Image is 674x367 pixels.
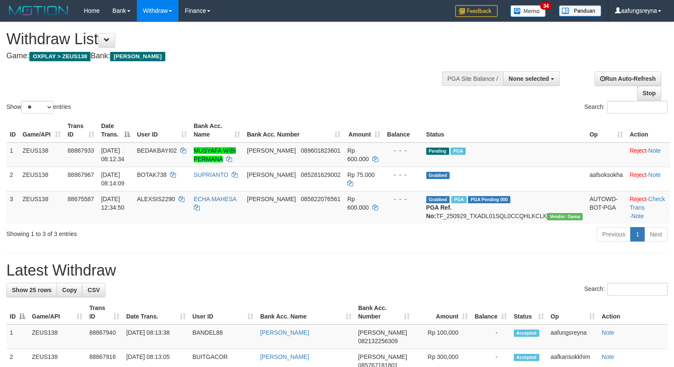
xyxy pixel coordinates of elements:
a: Run Auto-Refresh [595,71,661,86]
th: Date Trans.: activate to sort column ascending [123,300,189,324]
span: Accepted [514,354,539,361]
span: [PERSON_NAME] [247,147,296,154]
span: Grabbed [426,172,450,179]
a: 1 [630,227,645,242]
span: [PERSON_NAME] [247,171,296,178]
span: Accepted [514,330,539,337]
span: 88675587 [68,196,94,202]
th: User ID: activate to sort column ascending [189,300,257,324]
a: CSV [82,283,105,297]
td: [DATE] 08:13:38 [123,324,189,349]
span: PGA Pending [468,196,510,203]
th: Balance [384,118,423,142]
td: aafsoksokha [586,167,626,191]
span: Copy [62,287,77,293]
span: Copy 089601823601 to clipboard [301,147,340,154]
a: Reject [630,171,647,178]
td: ZEUS138 [19,142,64,167]
a: Note [602,353,615,360]
span: BEDAKBAYI02 [137,147,177,154]
img: MOTION_logo.png [6,4,71,17]
h4: Game: Bank: [6,52,441,60]
div: - - - [387,195,419,203]
th: Action [626,118,670,142]
a: Stop [637,86,661,100]
th: Trans ID: activate to sort column ascending [64,118,98,142]
a: Next [644,227,668,242]
h1: Latest Withdraw [6,262,668,279]
td: · [626,167,670,191]
span: Grabbed [426,196,450,203]
td: 3 [6,191,19,224]
span: Copy 082132256309 to clipboard [358,338,398,344]
td: · · [626,191,670,224]
label: Search: [584,283,668,296]
a: Note [632,213,644,219]
a: [PERSON_NAME] [260,329,309,336]
label: Search: [584,101,668,114]
th: Bank Acc. Number: activate to sort column ascending [355,300,413,324]
a: Note [648,171,661,178]
td: AUTOWD-BOT-PGA [586,191,626,224]
a: SUPRIANTO [194,171,228,178]
a: Check Trans [630,196,665,211]
th: Date Trans.: activate to sort column descending [98,118,133,142]
span: Copy 085281629002 to clipboard [301,171,340,178]
th: Amount: activate to sort column ascending [344,118,384,142]
span: 88867933 [68,147,94,154]
span: OXPLAY > ZEUS138 [29,52,91,61]
span: Rp 75.000 [347,171,375,178]
th: Bank Acc. Number: activate to sort column ascending [244,118,344,142]
th: Balance: activate to sort column ascending [471,300,510,324]
td: 1 [6,142,19,167]
b: PGA Ref. No: [426,204,452,219]
span: Copy 085822076561 to clipboard [301,196,340,202]
label: Show entries [6,101,71,114]
th: ID: activate to sort column descending [6,300,28,324]
a: Note [648,147,661,154]
th: Game/API: activate to sort column ascending [28,300,86,324]
span: BOTAK738 [137,171,167,178]
th: Game/API: activate to sort column ascending [19,118,64,142]
th: ID [6,118,19,142]
span: [PERSON_NAME] [358,329,407,336]
span: Pending [426,148,449,155]
td: ZEUS138 [19,191,64,224]
span: [PERSON_NAME] [247,196,296,202]
a: Copy [57,283,82,297]
th: Status: activate to sort column ascending [510,300,547,324]
select: Showentries [21,101,53,114]
td: ZEUS138 [28,324,86,349]
td: · [626,142,670,167]
span: [DATE] 12:34:50 [101,196,125,211]
img: Button%20Memo.svg [510,5,546,17]
span: 88867967 [68,171,94,178]
a: Note [602,329,615,336]
td: Rp 100,000 [413,324,471,349]
a: [PERSON_NAME] [260,353,309,360]
td: aafungsreyna [547,324,598,349]
td: BANDEL88 [189,324,257,349]
td: 2 [6,167,19,191]
h1: Withdraw List [6,31,441,48]
span: None selected [509,75,549,82]
div: - - - [387,171,419,179]
span: [DATE] 08:12:34 [101,147,125,162]
span: Marked by aafkaynarin [450,148,465,155]
a: Reject [630,147,647,154]
span: Vendor URL: https://trx31.1velocity.biz [547,213,583,220]
span: Show 25 rows [12,287,51,293]
div: - - - [387,146,419,155]
span: Marked by aafpengsreynich [451,196,466,203]
span: Rp 600.000 [347,147,369,162]
a: Reject [630,196,647,202]
td: TF_250929_TXADL01SQL0CCQHLKCLK [423,191,586,224]
input: Search: [607,101,668,114]
button: None selected [503,71,560,86]
div: Showing 1 to 3 of 3 entries [6,226,275,238]
td: 1 [6,324,28,349]
th: Trans ID: activate to sort column ascending [86,300,123,324]
img: Feedback.jpg [455,5,498,17]
span: ALEXSIS2290 [137,196,175,202]
span: [DATE] 08:14:09 [101,171,125,187]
